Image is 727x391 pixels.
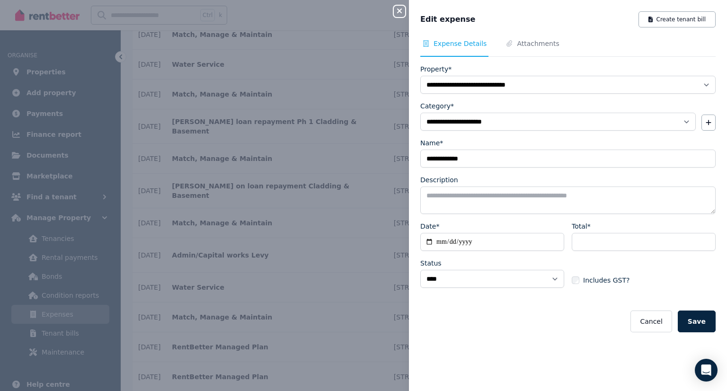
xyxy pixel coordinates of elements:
label: Property* [420,64,452,74]
label: Category* [420,101,454,111]
span: Attachments [517,39,559,48]
nav: Tabs [420,39,716,57]
div: Open Intercom Messenger [695,359,718,382]
input: Includes GST? [572,276,579,284]
label: Status [420,258,442,268]
button: Cancel [630,311,672,332]
span: Expense Details [434,39,487,48]
label: Name* [420,138,443,148]
label: Total* [572,222,591,231]
label: Date* [420,222,439,231]
label: Description [420,175,458,185]
span: Edit expense [420,14,475,25]
span: Includes GST? [583,275,629,285]
button: Save [678,311,716,332]
button: Create tenant bill [638,11,716,27]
